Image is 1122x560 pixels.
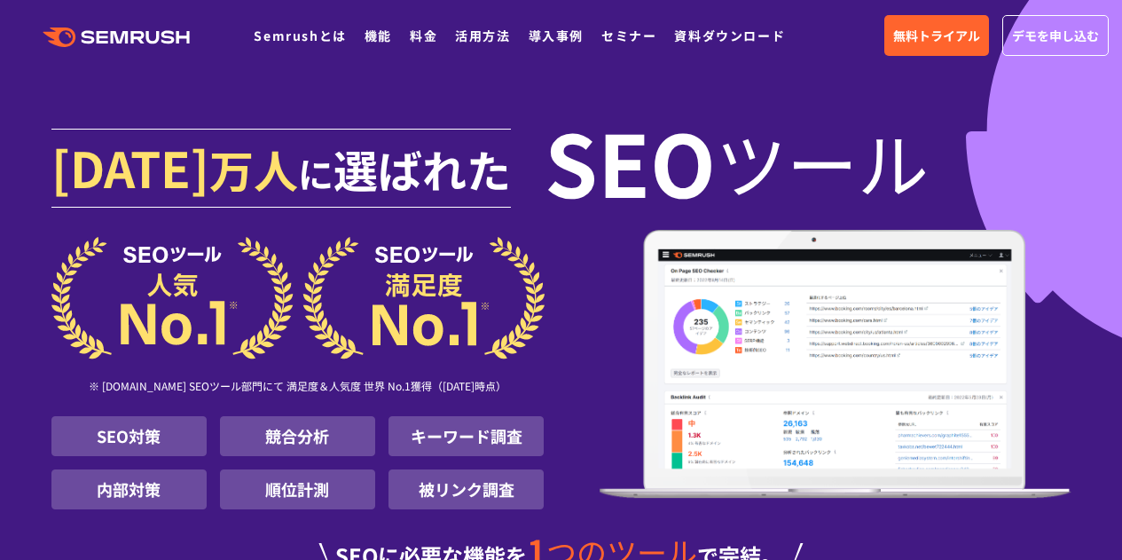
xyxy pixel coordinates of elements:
[209,137,298,201] span: 万人
[1002,15,1109,56] a: デモを申し込む
[220,469,375,509] li: 順位計測
[51,131,209,202] span: [DATE]
[601,27,656,44] a: セミナー
[529,27,584,44] a: 導入事例
[884,15,989,56] a: 無料トライアル
[220,416,375,456] li: 競合分析
[455,27,510,44] a: 活用方法
[716,126,929,197] span: ツール
[674,27,785,44] a: 資料ダウンロード
[51,416,207,456] li: SEO対策
[51,469,207,509] li: 内部対策
[388,469,544,509] li: 被リンク調査
[893,26,980,45] span: 無料トライアル
[1012,26,1099,45] span: デモを申し込む
[333,137,511,201] span: 選ばれた
[298,147,333,199] span: に
[51,359,545,416] div: ※ [DOMAIN_NAME] SEOツール部門にて 満足度＆人気度 世界 No.1獲得（[DATE]時点）
[254,27,346,44] a: Semrushとは
[365,27,392,44] a: 機能
[545,126,716,197] span: SEO
[410,27,437,44] a: 料金
[388,416,544,456] li: キーワード調査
